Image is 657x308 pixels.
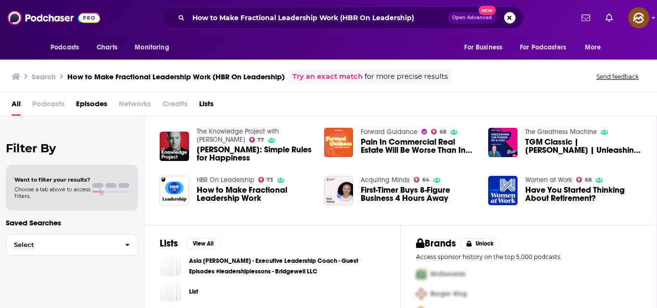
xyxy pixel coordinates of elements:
[197,176,254,184] a: HBR On Leadership
[97,41,117,54] span: Charts
[162,7,524,29] div: Search podcasts, credits, & more...
[460,238,501,249] button: Unlock
[189,256,385,277] a: Asia [PERSON_NAME] - Executive Leadership Coach - Guest Episodes #leadershiplessons - Bridgewell LLC
[594,73,642,81] button: Send feedback
[525,138,641,154] a: TGM Classic | Cameron Herold | Unleashing the Power of a COO: A Look at How a Skilled Second-in-C...
[414,177,430,183] a: 64
[479,6,496,15] span: New
[488,128,518,157] img: TGM Classic | Cameron Herold | Unleashing the Power of a COO: A Look at How a Skilled Second-in-C...
[452,15,492,20] span: Open Advanced
[189,10,448,25] input: Search podcasts, credits, & more...
[416,253,641,260] p: Access sponsor history on the top 5,000 podcasts.
[585,41,601,54] span: More
[135,41,169,54] span: Monitoring
[197,146,313,162] a: Neil Pasricha: Simple Rules for Happiness
[430,290,467,298] span: Burger King
[525,128,597,136] a: The Greatness Machine
[44,38,91,57] button: open menu
[628,7,649,28] img: User Profile
[514,38,580,57] button: open menu
[525,138,641,154] span: TGM Classic | [PERSON_NAME] | Unleashing the Power of a COO: A Look at How a Skilled Second-in-Co...
[361,186,477,202] a: First-Timer Buys 8-Figure Business 4 Hours Away
[361,176,410,184] a: Acquiring Minds
[412,284,430,304] img: Second Pro Logo
[448,12,496,24] button: Open AdvancedNew
[163,96,188,116] span: Credits
[525,176,572,184] a: Women at Work
[67,72,285,81] h3: How to Make Fractional Leadership Work (HBR On Leadership)
[440,130,446,134] span: 68
[32,72,56,81] h3: Search
[32,96,64,116] span: Podcasts
[628,7,649,28] span: Logged in as hey85204
[585,178,592,182] span: 68
[6,234,138,256] button: Select
[361,138,477,154] a: Pain In Commercial Real Estate Will Be Worse Than In 2008 Great Financial Crisis, Argues Veteran ...
[464,41,502,54] span: For Business
[457,38,514,57] button: open menu
[6,141,138,155] h2: Filter By
[324,128,354,157] img: Pain In Commercial Real Estate Will Be Worse Than In 2008 Great Financial Crisis, Argues Veteran ...
[189,286,198,297] a: List
[76,96,107,116] a: Episodes
[431,129,446,135] a: 68
[14,186,90,199] span: Choose a tab above to access filters.
[197,146,313,162] span: [PERSON_NAME]: Simple Rules for Happiness
[292,71,363,82] a: Try an exact match
[520,41,566,54] span: For Podcasters
[12,96,21,116] a: All
[488,176,518,205] img: Have You Started Thinking About Retirement?
[430,270,466,278] span: McDonalds
[197,186,313,202] a: How to Make Fractional Leadership Work
[324,176,354,205] img: First-Timer Buys 8-Figure Business 4 Hours Away
[628,7,649,28] button: Show profile menu
[422,178,430,182] span: 64
[266,178,273,182] span: 73
[128,38,181,57] button: open menu
[6,242,117,248] span: Select
[525,186,641,202] a: Have You Started Thinking About Retirement?
[197,127,279,144] a: The Knowledge Project with Shane Parrish
[416,237,456,249] h2: Brands
[160,255,181,277] a: Asia Bribiesca-Hedin - Executive Leadership Coach - Guest Episodes #leadershiplessons - Bridgewel...
[257,138,264,142] span: 77
[160,237,178,249] h2: Lists
[160,237,220,249] a: ListsView All
[365,71,448,82] span: for more precise results
[412,264,430,284] img: First Pro Logo
[160,176,189,205] img: How to Make Fractional Leadership Work
[576,177,592,183] a: 68
[258,177,274,183] a: 73
[14,176,90,183] span: Want to filter your results?
[160,132,189,161] img: Neil Pasricha: Simple Rules for Happiness
[199,96,214,116] a: Lists
[6,218,138,227] p: Saved Searches
[51,41,79,54] span: Podcasts
[578,10,594,26] a: Show notifications dropdown
[578,38,613,57] button: open menu
[361,128,417,136] a: Forward Guidance
[160,281,181,302] a: List
[8,9,100,27] img: Podchaser - Follow, Share and Rate Podcasts
[602,10,617,26] a: Show notifications dropdown
[249,137,265,143] a: 77
[90,38,123,57] a: Charts
[119,96,151,116] span: Networks
[361,138,477,154] span: Pain In Commercial Real Estate Will Be Worse Than In [DATE] Great Financial Crisis, Argues Vetera...
[186,238,220,249] button: View All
